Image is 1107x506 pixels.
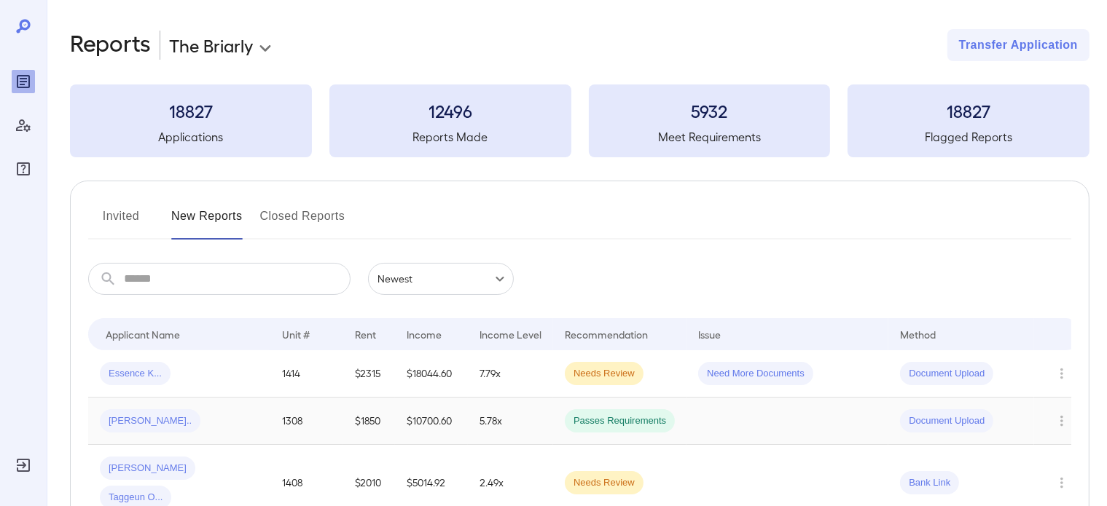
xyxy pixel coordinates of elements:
[12,454,35,477] div: Log Out
[329,128,571,146] h5: Reports Made
[270,398,343,445] td: 1308
[12,70,35,93] div: Reports
[698,325,721,343] div: Issue
[12,114,35,137] div: Manage Users
[100,367,171,381] span: Essence K...
[100,462,195,475] span: [PERSON_NAME]
[260,205,345,240] button: Closed Reports
[100,414,200,428] span: [PERSON_NAME]..
[1050,409,1073,432] button: Row Actions
[282,325,310,343] div: Unit #
[565,367,644,381] span: Needs Review
[900,367,993,381] span: Document Upload
[106,325,180,343] div: Applicant Name
[70,99,312,122] h3: 18827
[900,325,936,343] div: Method
[900,476,959,490] span: Bank Link
[171,205,243,240] button: New Reports
[368,263,514,295] div: Newest
[947,29,1090,61] button: Transfer Application
[355,325,378,343] div: Rent
[169,33,253,57] p: The Briarly
[589,128,831,146] h5: Meet Requirements
[1050,471,1073,494] button: Row Actions
[565,414,675,428] span: Passes Requirements
[70,128,312,146] h5: Applications
[900,414,993,428] span: Document Upload
[395,350,468,398] td: $18044.60
[468,398,553,445] td: 5.78x
[589,99,831,122] h3: 5932
[468,350,553,398] td: 7.79x
[480,325,541,343] div: Income Level
[565,325,648,343] div: Recommendation
[70,84,1090,157] summary: 18827Applications12496Reports Made5932Meet Requirements18827Flagged Reports
[329,99,571,122] h3: 12496
[848,99,1090,122] h3: 18827
[1050,362,1073,385] button: Row Actions
[395,398,468,445] td: $10700.60
[848,128,1090,146] h5: Flagged Reports
[88,205,154,240] button: Invited
[270,350,343,398] td: 1414
[565,476,644,490] span: Needs Review
[343,398,395,445] td: $1850
[407,325,442,343] div: Income
[343,350,395,398] td: $2315
[698,367,813,381] span: Need More Documents
[100,491,171,505] span: Taggeun O...
[12,157,35,181] div: FAQ
[70,29,151,61] h2: Reports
